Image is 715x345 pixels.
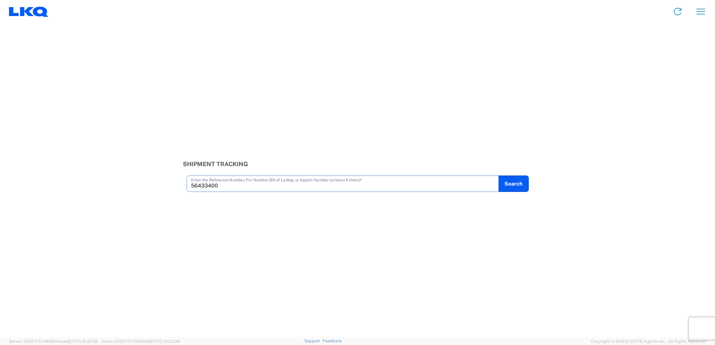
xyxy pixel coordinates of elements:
[304,339,323,343] a: Support
[498,175,529,192] button: Search
[68,339,98,344] span: [DATE] 10:32:38
[9,339,98,344] span: Server: 2025.17.0-1194904eeae
[323,339,342,343] a: Feedback
[101,339,180,344] span: Client: 2025.17.0-159f9de
[150,339,180,344] span: [DATE] 10:23:34
[183,161,533,168] h3: Shipment Tracking
[591,338,706,345] span: Copyright © [DATE]-[DATE] Agistix Inc., All Rights Reserved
